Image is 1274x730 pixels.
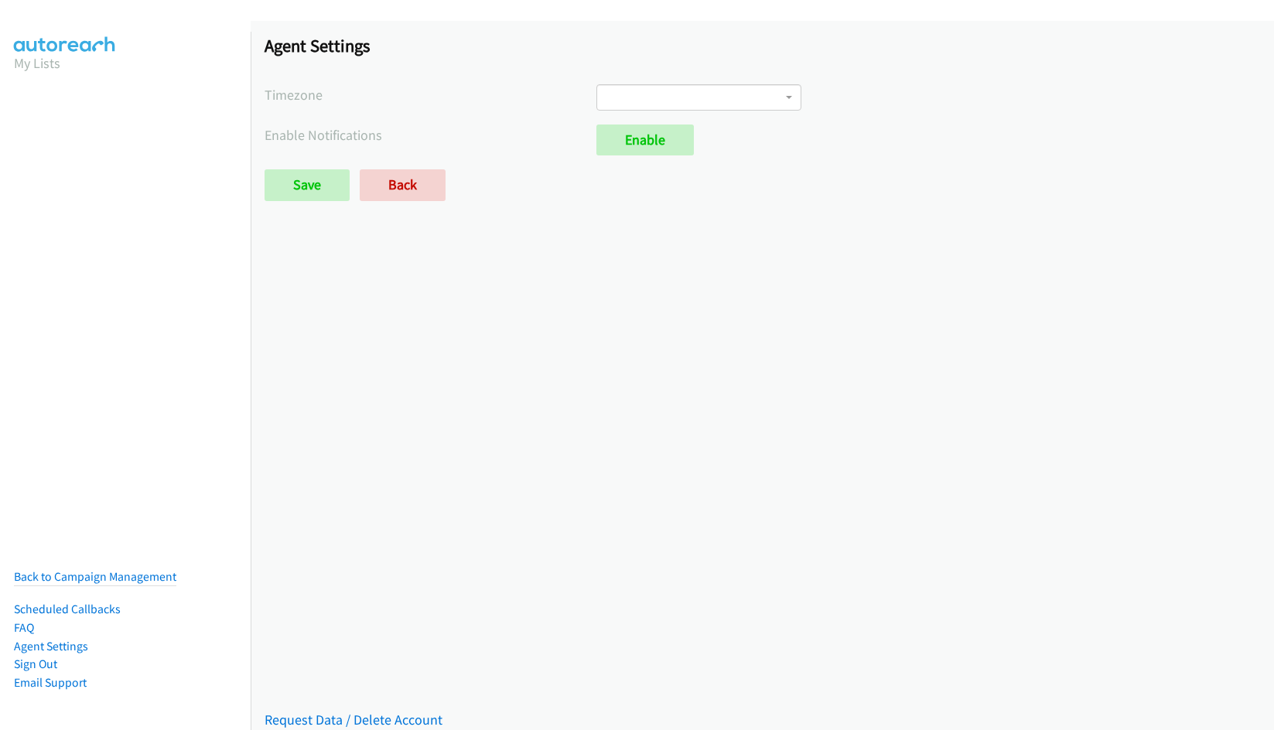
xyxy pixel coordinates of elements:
a: Agent Settings [14,639,88,653]
a: My Lists [14,54,60,72]
a: Request Data / Delete Account [265,711,442,728]
a: Back to Campaign Management [14,569,176,584]
h1: Agent Settings [265,35,1260,56]
a: FAQ [14,620,34,635]
a: Email Support [14,675,87,690]
label: Enable Notifications [265,125,596,145]
a: Sign Out [14,657,57,671]
label: Timezone [265,84,596,105]
a: Back [360,169,446,200]
input: Save [265,169,350,200]
a: Enable [596,125,694,155]
a: Scheduled Callbacks [14,602,121,616]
